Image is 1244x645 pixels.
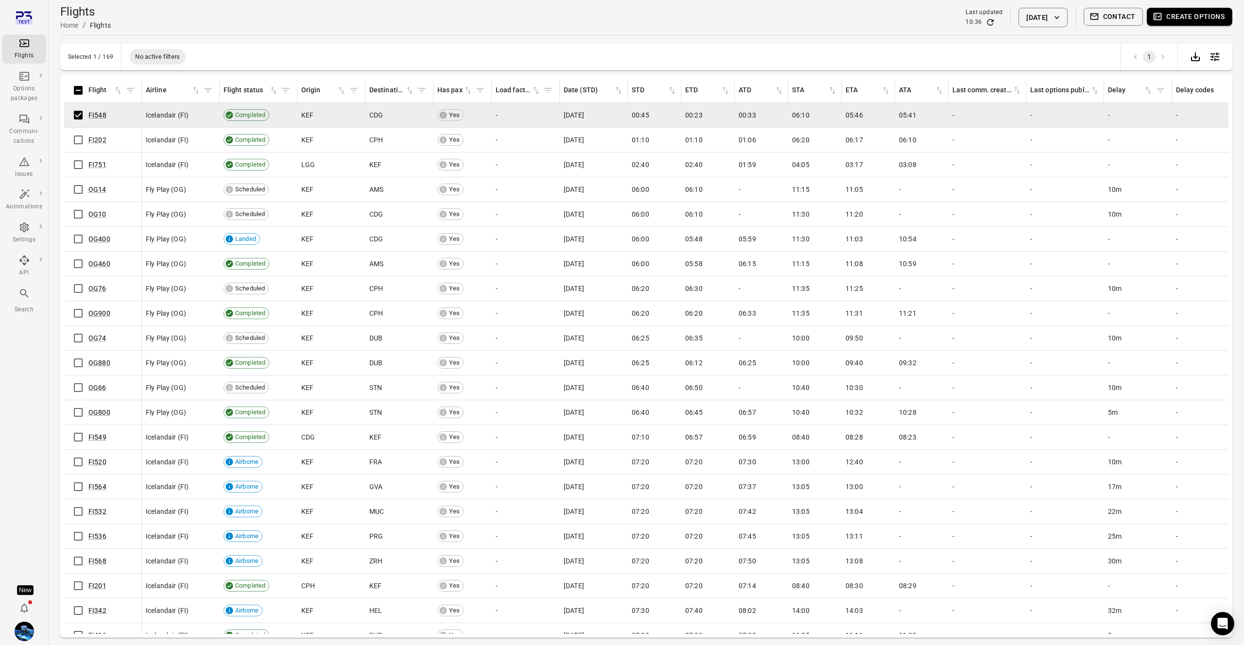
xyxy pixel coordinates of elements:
[792,333,810,343] span: 10:00
[146,160,189,170] span: Icelandair (FI)
[11,618,38,645] button: Daníel Benediktsson
[632,85,677,96] span: STD
[564,234,584,244] span: [DATE]
[2,110,46,149] a: Communi-cations
[952,284,1022,293] div: -
[846,284,863,293] span: 11:25
[6,235,42,245] div: Settings
[541,83,555,98] button: Filter by load factor
[1129,51,1170,63] nav: pagination navigation
[301,284,313,293] span: KEF
[496,333,556,343] div: -
[496,160,556,170] div: -
[1108,85,1153,96] span: Delay
[369,333,382,343] span: DUB
[846,135,863,145] span: 06:17
[146,234,186,244] span: Fly Play (OG)
[88,235,110,243] a: OG400
[6,202,42,212] div: Automations
[952,234,1022,244] div: -
[685,333,703,343] span: 06:35
[123,83,138,98] button: Filter by flight
[88,557,106,565] a: FI568
[739,234,756,244] span: 05:59
[224,85,278,96] span: Flight status
[739,284,784,293] div: -
[88,508,106,515] a: FI532
[1030,209,1100,219] div: -
[985,17,995,27] button: Refresh data
[496,209,556,219] div: -
[2,68,46,106] a: Options packages
[846,234,863,244] span: 11:03
[564,135,584,145] span: [DATE]
[369,110,383,120] span: CDG
[632,234,649,244] span: 06:00
[1108,209,1122,219] span: 10m
[846,110,863,120] span: 05:46
[739,85,784,96] span: ATD
[564,185,584,194] span: [DATE]
[846,259,863,269] span: 11:08
[369,284,383,293] span: CPH
[1108,333,1122,343] span: 10m
[88,631,106,639] a: FI416
[952,160,1022,170] div: -
[1186,47,1205,67] div: Export data
[146,308,186,318] span: Fly Play (OG)
[346,83,361,98] span: Filter by origin
[792,85,828,96] div: STA
[899,259,916,269] span: 10:59
[88,607,106,614] a: FI342
[899,209,945,219] div: -
[685,85,721,96] div: ETD
[6,268,42,278] div: API
[632,135,649,145] span: 01:10
[6,170,42,179] div: Issues
[685,85,730,96] div: Sort by ETD in ascending order
[60,4,111,19] h1: Flights
[632,160,649,170] span: 02:40
[1030,234,1100,244] div: -
[792,209,810,219] span: 11:30
[966,8,1002,17] div: Last updated
[446,234,463,244] span: Yes
[846,85,891,96] span: ETA
[301,85,346,96] div: Sort by origin in ascending order
[446,209,463,219] span: Yes
[146,85,201,96] span: Airline
[232,259,269,269] span: Completed
[496,110,556,120] div: -
[437,85,473,96] span: Has pax
[1019,8,1067,27] button: [DATE]
[685,234,703,244] span: 05:48
[685,259,703,269] span: 05:58
[60,21,79,29] a: Home
[632,110,649,120] span: 00:45
[1030,284,1100,293] div: -
[88,85,113,96] div: Flight
[1084,8,1143,26] button: Contact
[232,284,268,293] span: Scheduled
[846,185,863,194] span: 11:05
[1030,85,1090,96] div: Last options published
[685,209,703,219] span: 06:10
[739,259,756,269] span: 06:15
[899,185,945,194] div: -
[739,333,784,343] div: -
[2,186,46,215] a: Automations
[952,333,1022,343] div: -
[301,333,313,343] span: KEF
[496,85,541,96] span: Load factor
[496,308,556,318] div: -
[1030,135,1100,145] div: -
[301,308,313,318] span: KEF
[2,34,46,64] a: Flights
[301,110,313,120] span: KEF
[446,135,463,145] span: Yes
[278,83,293,98] button: Filter by flight status
[473,83,487,98] button: Filter by has pax
[739,160,756,170] span: 01:59
[88,433,106,441] a: FI549
[301,259,313,269] span: KEF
